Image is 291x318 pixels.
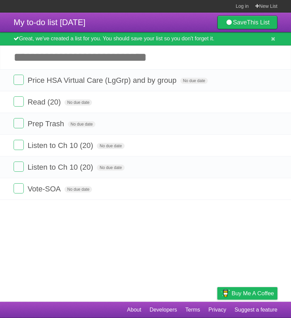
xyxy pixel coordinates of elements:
label: Done [14,118,24,128]
label: Done [14,162,24,172]
a: Privacy [208,303,226,316]
span: Vote-SOA [28,185,62,193]
a: About [127,303,141,316]
label: Done [14,96,24,107]
span: No due date [180,78,208,84]
span: No due date [68,121,95,127]
label: Done [14,140,24,150]
label: Done [14,75,24,85]
span: No due date [97,143,124,149]
a: Terms [185,303,200,316]
span: Buy me a coffee [232,287,274,299]
a: Buy me a coffee [217,287,277,300]
img: Buy me a coffee [221,287,230,299]
label: Done [14,183,24,193]
span: No due date [65,99,92,106]
span: Prep Trash [28,119,66,128]
a: Suggest a feature [235,303,277,316]
a: SaveThis List [217,16,277,29]
a: Developers [149,303,177,316]
span: No due date [65,186,92,192]
span: Read (20) [28,98,62,106]
span: No due date [97,165,124,171]
b: This List [247,19,270,26]
span: Listen to Ch 10 (20) [28,141,95,150]
span: Price HSA Virtual Care (LgGrp) and by group [28,76,178,85]
span: Listen to Ch 10 (20) [28,163,95,171]
span: My to-do list [DATE] [14,18,86,27]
